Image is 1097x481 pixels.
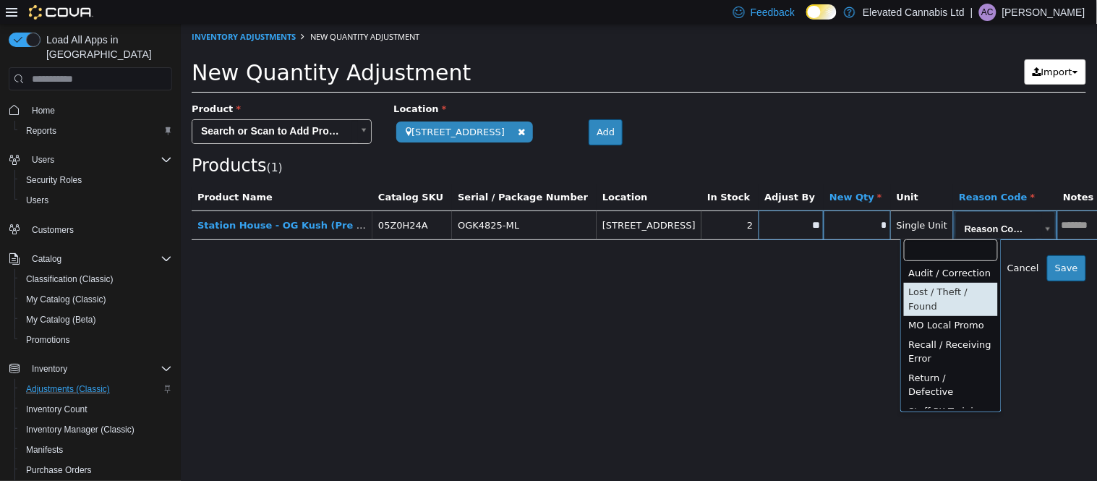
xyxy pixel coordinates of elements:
span: Inventory Count [26,404,87,415]
button: Inventory Manager (Classic) [14,420,178,440]
span: My Catalog (Classic) [20,291,172,308]
button: Home [3,99,178,120]
button: Reports [14,121,178,141]
span: My Catalog (Beta) [20,311,172,328]
span: Home [32,105,55,116]
p: | [970,4,973,21]
div: Audit / Correction [723,240,817,260]
span: Security Roles [20,171,172,189]
button: Users [14,190,178,210]
span: Adjustments (Classic) [20,380,172,398]
span: Inventory Count [20,401,172,418]
div: Recall / Receiving Error [723,312,817,345]
span: Reports [20,122,172,140]
a: Customers [26,221,80,239]
span: Purchase Orders [26,464,92,476]
span: Customers [26,221,172,239]
span: Catalog [26,250,172,268]
div: MO Local Promo [723,292,817,312]
span: Users [20,192,172,209]
span: Users [26,151,172,169]
span: Inventory [32,363,67,375]
span: Manifests [20,441,172,459]
button: Inventory [26,360,73,378]
a: Inventory Manager (Classic) [20,421,140,438]
a: Home [26,102,61,119]
span: Manifests [26,444,63,456]
span: Inventory Manager (Classic) [26,424,135,435]
div: Return / Defective [723,345,817,378]
div: Lost / Theft / Found [723,259,817,292]
span: Inventory Manager (Classic) [20,421,172,438]
div: Ashley Carter [979,4,996,21]
span: Catalog [32,253,61,265]
span: Inventory [26,360,172,378]
a: Security Roles [20,171,87,189]
span: Load All Apps in [GEOGRAPHIC_DATA] [40,33,172,61]
span: Promotions [20,331,172,349]
button: Inventory [3,359,178,379]
span: Reports [26,125,56,137]
a: Adjustments (Classic) [20,380,116,398]
span: Promotions [26,334,70,346]
p: [PERSON_NAME] [1002,4,1085,21]
button: Promotions [14,330,178,350]
button: My Catalog (Beta) [14,310,178,330]
button: Customers [3,219,178,240]
button: Inventory Count [14,399,178,420]
button: Catalog [3,249,178,269]
span: Home [26,101,172,119]
a: Promotions [20,331,76,349]
p: Elevated Cannabis Ltd [863,4,965,21]
a: Reports [20,122,62,140]
a: Inventory Count [20,401,93,418]
a: My Catalog (Beta) [20,311,102,328]
a: My Catalog (Classic) [20,291,112,308]
button: Users [3,150,178,170]
button: Classification (Classic) [14,269,178,289]
img: Cova [29,5,93,20]
span: Customers [32,224,74,236]
button: My Catalog (Classic) [14,289,178,310]
div: Staff PK Training - AC [723,378,817,412]
span: Purchase Orders [20,461,172,479]
a: Purchase Orders [20,461,98,479]
button: Catalog [26,250,67,268]
button: Security Roles [14,170,178,190]
span: Classification (Classic) [26,273,114,285]
span: Adjustments (Classic) [26,383,110,395]
span: Users [26,195,48,206]
span: My Catalog (Classic) [26,294,106,305]
span: Classification (Classic) [20,271,172,288]
span: My Catalog (Beta) [26,314,96,325]
span: Security Roles [26,174,82,186]
button: Purchase Orders [14,460,178,480]
a: Classification (Classic) [20,271,119,288]
span: AC [982,4,994,21]
button: Adjustments (Classic) [14,379,178,399]
a: Users [20,192,54,209]
input: Dark Mode [806,4,837,20]
span: Feedback [751,5,795,20]
button: Manifests [14,440,178,460]
a: Manifests [20,441,69,459]
span: Users [32,154,54,166]
button: Users [26,151,60,169]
